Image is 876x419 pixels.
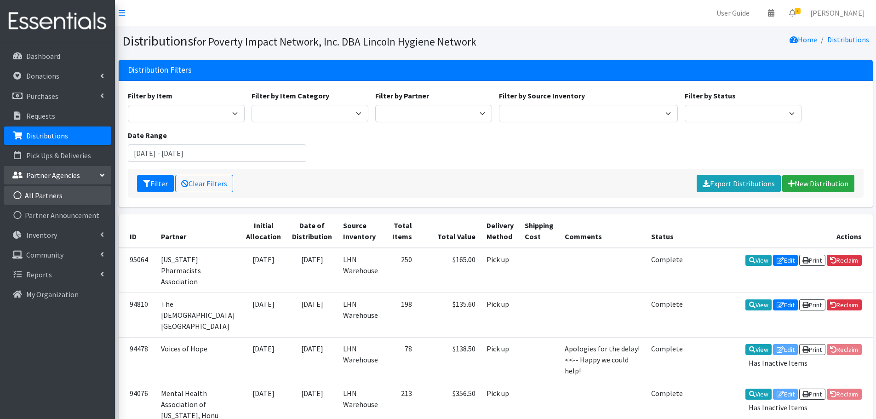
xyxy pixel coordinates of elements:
[4,166,111,184] a: Partner Agencies
[559,214,646,248] th: Comments
[119,248,155,293] td: 95064
[119,214,155,248] th: ID
[709,4,757,22] a: User Guide
[799,389,825,400] a: Print
[286,293,338,337] td: [DATE]
[799,299,825,310] a: Print
[4,186,111,205] a: All Partners
[799,255,825,266] a: Print
[4,67,111,85] a: Donations
[827,35,869,44] a: Distributions
[519,214,559,248] th: Shipping Cost
[773,255,798,266] a: Edit
[418,337,481,382] td: $138.50
[175,175,233,192] a: Clear Filters
[240,214,286,248] th: Initial Allocation
[481,248,519,293] td: Pick up
[795,8,801,14] span: 7
[782,175,854,192] a: New Distribution
[155,248,241,293] td: [US_STATE] Pharmacists Association
[481,293,519,337] td: Pick up
[646,337,688,382] td: Complete
[4,206,111,224] a: Partner Announcement
[119,337,155,382] td: 94478
[26,151,91,160] p: Pick Ups & Deliveries
[128,144,307,162] input: January 1, 2011 - December 31, 2011
[240,293,286,337] td: [DATE]
[685,90,736,101] label: Filter by Status
[119,293,155,337] td: 94810
[4,87,111,105] a: Purchases
[26,92,58,101] p: Purchases
[155,293,241,337] td: The [DEMOGRAPHIC_DATA][GEOGRAPHIC_DATA]
[4,146,111,165] a: Pick Ups & Deliveries
[338,293,384,337] td: LHN Warehouse
[26,270,52,279] p: Reports
[26,290,79,299] p: My Organization
[418,248,481,293] td: $165.00
[128,65,192,75] h3: Distribution Filters
[418,293,481,337] td: $135.60
[4,226,111,244] a: Inventory
[646,214,688,248] th: Status
[4,107,111,125] a: Requests
[252,90,329,101] label: Filter by Item Category
[799,344,825,355] a: Print
[26,131,68,140] p: Distributions
[559,337,646,382] td: Apologies for the delay! <<-- Happy we could help!
[745,299,772,310] a: View
[384,248,418,293] td: 250
[4,246,111,264] a: Community
[4,6,111,37] img: HumanEssentials
[790,35,817,44] a: Home
[384,293,418,337] td: 198
[26,71,59,80] p: Donations
[286,214,338,248] th: Date of Distribution
[418,214,481,248] th: Total Value
[286,337,338,382] td: [DATE]
[782,4,803,22] a: 7
[745,255,772,266] a: View
[803,4,872,22] a: [PERSON_NAME]
[384,337,418,382] td: 78
[697,402,859,413] div: Has Inactive Items
[286,248,338,293] td: [DATE]
[122,33,492,49] h1: Distributions
[338,248,384,293] td: LHN Warehouse
[26,250,63,259] p: Community
[384,214,418,248] th: Total Items
[155,214,241,248] th: Partner
[646,248,688,293] td: Complete
[481,214,519,248] th: Delivery Method
[697,175,781,192] a: Export Distributions
[193,35,476,48] small: for Poverty Impact Network, Inc. DBA Lincoln Hygiene Network
[128,90,172,101] label: Filter by Item
[697,357,859,368] div: Has Inactive Items
[827,299,862,310] a: Reclaim
[137,175,174,192] button: Filter
[689,214,873,248] th: Actions
[745,389,772,400] a: View
[128,130,167,141] label: Date Range
[4,126,111,145] a: Distributions
[26,111,55,121] p: Requests
[338,337,384,382] td: LHN Warehouse
[338,214,384,248] th: Source Inventory
[26,171,80,180] p: Partner Agencies
[745,344,772,355] a: View
[773,299,798,310] a: Edit
[4,285,111,304] a: My Organization
[646,293,688,337] td: Complete
[26,52,60,61] p: Dashboard
[240,337,286,382] td: [DATE]
[481,337,519,382] td: Pick up
[240,248,286,293] td: [DATE]
[827,255,862,266] a: Reclaim
[499,90,585,101] label: Filter by Source Inventory
[4,265,111,284] a: Reports
[26,230,57,240] p: Inventory
[375,90,429,101] label: Filter by Partner
[155,337,241,382] td: Voices of Hope
[4,47,111,65] a: Dashboard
